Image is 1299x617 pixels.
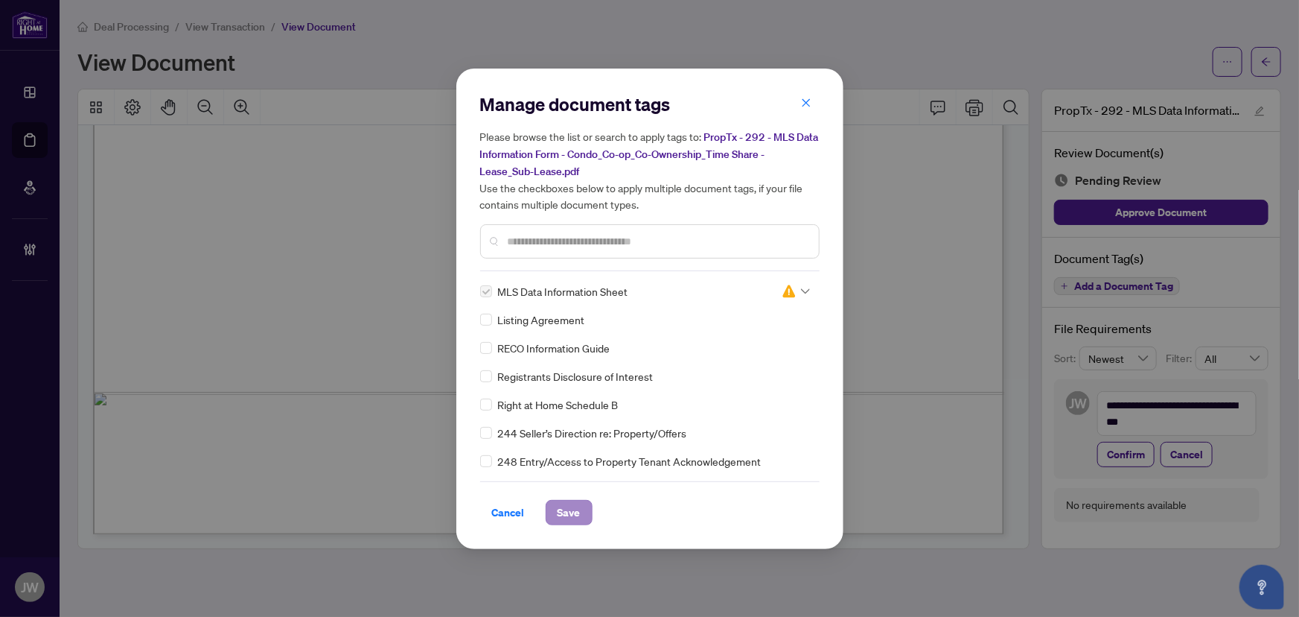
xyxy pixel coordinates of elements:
[480,130,819,178] span: PropTx - 292 - MLS Data Information Form - Condo_Co-op_Co-Ownership_Time Share - Lease_Sub-Lease.pdf
[801,98,811,108] span: close
[498,425,687,441] span: 244 Seller’s Direction re: Property/Offers
[498,311,585,328] span: Listing Agreement
[558,501,581,525] span: Save
[498,453,762,469] span: 248 Entry/Access to Property Tenant Acknowledgement
[782,284,810,299] span: Needs Work
[480,128,820,212] h5: Please browse the list or search to apply tags to: Use the checkboxes below to apply multiple doc...
[498,283,628,300] span: MLS Data Information Sheet
[546,500,593,525] button: Save
[782,284,797,299] img: status
[480,92,820,116] h2: Manage document tags
[498,368,654,385] span: Registrants Disclosure of Interest
[498,340,610,356] span: RECO Information Guide
[492,501,525,525] span: Cancel
[480,500,537,525] button: Cancel
[498,396,619,413] span: Right at Home Schedule B
[1239,565,1284,610] button: Open asap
